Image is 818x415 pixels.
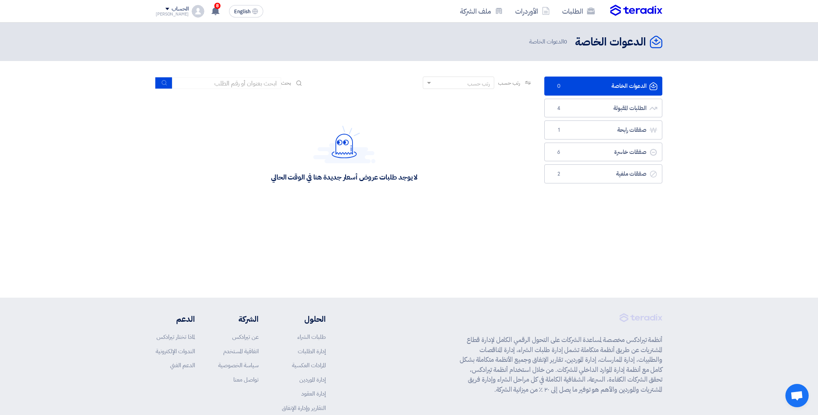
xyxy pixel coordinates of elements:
[313,126,375,163] img: Hello
[233,375,259,384] a: تواصل معنا
[544,77,662,96] a: الدعوات الخاصة0
[544,164,662,183] a: صفقات ملغية2
[544,120,662,139] a: صفقات رابحة1
[170,361,195,370] a: الدعم الفني
[785,384,809,407] div: Open chat
[271,173,417,181] div: لا يوجد طلبات عروض أسعار جديدة هنا في الوقت الحالي
[509,2,556,20] a: الأوردرات
[281,79,291,87] span: بحث
[172,6,188,12] div: الحساب
[292,361,326,370] a: المزادات العكسية
[232,333,259,341] a: عن تيرادكس
[556,2,601,20] a: الطلبات
[229,5,263,17] button: English
[214,3,221,9] span: 8
[564,37,567,46] span: 0
[554,82,563,90] span: 0
[610,5,662,16] img: Teradix logo
[529,37,569,46] span: الدعوات الخاصة
[156,313,195,325] li: الدعم
[223,347,259,356] a: اتفاقية المستخدم
[156,333,195,341] a: لماذا تختار تيرادكس
[218,361,259,370] a: سياسة الخصوصية
[298,347,326,356] a: إدارة الطلبات
[234,9,250,14] span: English
[554,126,563,134] span: 1
[218,313,259,325] li: الشركة
[575,35,646,50] h2: الدعوات الخاصة
[467,80,490,88] div: رتب حسب
[554,170,563,178] span: 2
[299,375,326,384] a: إدارة الموردين
[192,5,204,17] img: profile_test.png
[282,404,326,412] a: التقارير وإدارة الإنفاق
[297,333,326,341] a: طلبات الشراء
[454,2,509,20] a: ملف الشركة
[544,143,662,162] a: صفقات خاسرة6
[460,335,662,394] p: أنظمة تيرادكس مخصصة لمساعدة الشركات على التحول الرقمي الكامل لإدارة قطاع المشتريات عن طريق أنظمة ...
[156,12,189,16] div: [PERSON_NAME]
[544,99,662,118] a: الطلبات المقبولة4
[498,79,520,87] span: رتب حسب
[282,313,326,325] li: الحلول
[554,105,563,112] span: 4
[156,347,195,356] a: الندوات الإلكترونية
[554,148,563,156] span: 6
[172,77,281,89] input: ابحث بعنوان أو رقم الطلب
[301,389,326,398] a: إدارة العقود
